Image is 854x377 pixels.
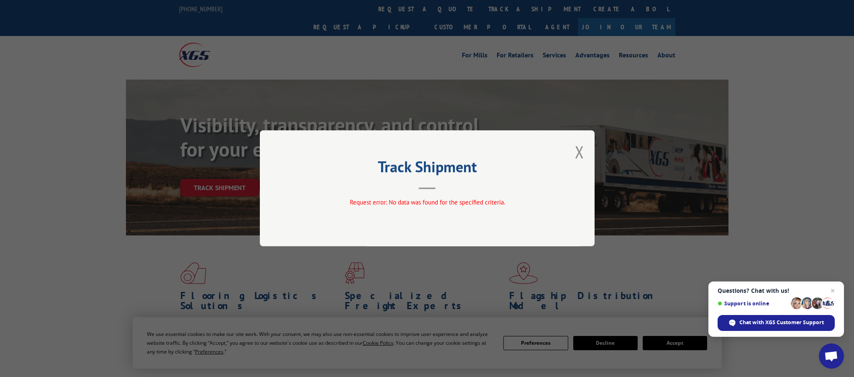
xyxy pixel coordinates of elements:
span: Request error: No data was found for the specified criteria. [349,199,505,207]
div: Chat with XGS Customer Support [718,315,835,331]
h2: Track Shipment [302,161,553,177]
span: Close chat [828,286,838,296]
div: Open chat [819,343,844,369]
span: Support is online [718,300,788,307]
span: Questions? Chat with us! [718,287,835,294]
span: Chat with XGS Customer Support [739,319,824,326]
button: Close modal [575,141,584,163]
